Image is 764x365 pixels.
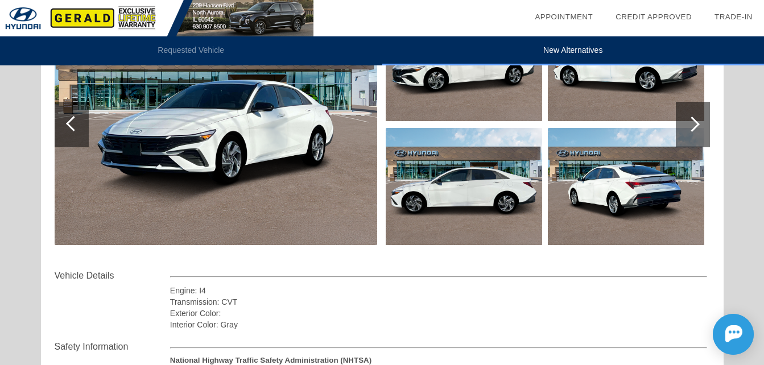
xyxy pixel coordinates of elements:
a: Credit Approved [616,13,692,21]
a: Appointment [535,13,593,21]
img: New-2025-Hyundai-Elantra-SELSPORT-ID27440705663-aHR0cDovL2ltYWdlcy51bml0c2ludmVudG9yeS5jb20vdXBsb... [55,4,377,245]
div: Engine: I4 [170,285,708,296]
div: Transmission: CVT [170,296,708,308]
div: Exterior Color: [170,308,708,319]
iframe: Chat Assistance [662,304,764,365]
strong: National Highway Traffic Safety Administration (NHTSA) [170,356,371,364]
img: New-2025-Hyundai-Elantra-SELSPORT-ID27440705672-aHR0cDovL2ltYWdlcy51bml0c2ludmVudG9yeS5jb20vdXBsb... [386,128,542,245]
div: Safety Information [55,340,170,354]
div: Vehicle Details [55,269,170,283]
img: New-2025-Hyundai-Elantra-SELSPORT-ID27440705678-aHR0cDovL2ltYWdlcy51bml0c2ludmVudG9yeS5jb20vdXBsb... [548,128,704,245]
a: Trade-In [715,13,753,21]
div: Interior Color: Gray [170,319,708,330]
